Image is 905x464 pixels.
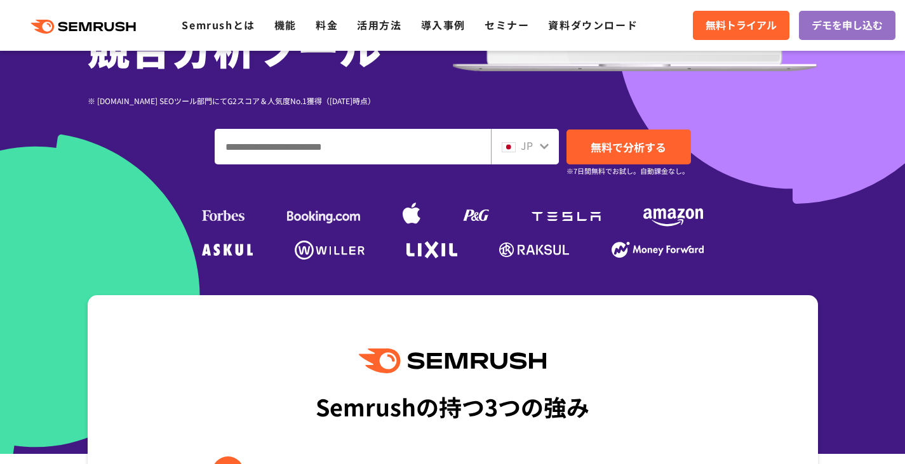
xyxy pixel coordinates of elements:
a: 無料で分析する [566,129,691,164]
div: Semrushの持つ3つの強み [316,383,589,430]
img: Semrush [359,348,546,373]
span: 無料で分析する [591,139,666,155]
a: 無料トライアル [693,11,789,40]
a: Semrushとは [182,17,255,32]
small: ※7日間無料でお試し。自動課金なし。 [566,165,689,177]
input: ドメイン、キーワードまたはURLを入力してください [215,129,490,164]
a: 料金 [316,17,338,32]
div: ※ [DOMAIN_NAME] SEOツール部門にてG2スコア＆人気度No.1獲得（[DATE]時点） [88,95,453,107]
a: 資料ダウンロード [548,17,638,32]
span: JP [521,138,533,153]
a: セミナー [485,17,529,32]
span: デモを申し込む [812,17,883,34]
a: 活用方法 [357,17,401,32]
a: 機能 [274,17,297,32]
a: 導入事例 [421,17,466,32]
span: 無料トライアル [706,17,777,34]
a: デモを申し込む [799,11,895,40]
